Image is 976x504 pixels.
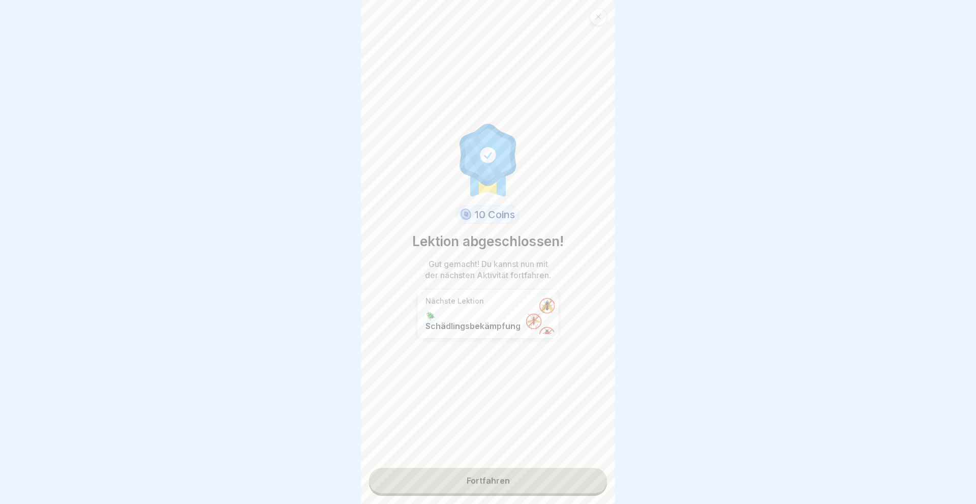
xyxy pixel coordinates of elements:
div: 10 Coins [456,205,520,224]
img: completion.svg [454,121,522,197]
a: Fortfahren [369,468,607,493]
img: coin.svg [458,207,473,222]
p: 🪲Schädlingsbekämpfung [425,311,521,331]
p: Nächste Lektion [425,297,521,306]
p: Lektion abgeschlossen! [412,232,564,251]
p: Gut gemacht! Du kannst nun mit der nächsten Aktivität fortfahren. [422,258,554,281]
